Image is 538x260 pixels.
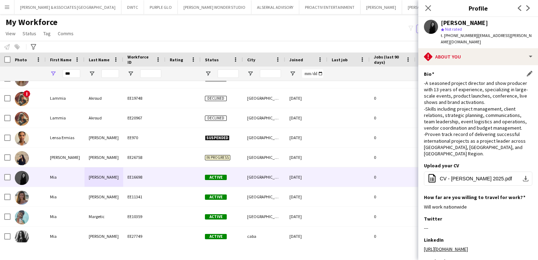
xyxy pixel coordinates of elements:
div: EE10359 [123,207,165,226]
div: Will work nationwide [424,204,532,210]
div: Margetic [85,207,123,226]
div: [GEOGRAPHIC_DATA] [243,128,285,147]
div: Mia [46,207,85,226]
input: City Filter Input [260,69,281,78]
button: DWTC [121,0,144,14]
span: My Workforce [6,17,57,27]
div: --- [424,225,532,231]
span: Active [205,214,227,219]
a: Comms [55,29,76,38]
span: Joined [289,57,303,62]
button: Open Filter Menu [127,70,134,77]
span: Declined [205,116,227,121]
div: EE26758 [123,148,165,167]
div: -A seasoned project director and show producer with 13 years of experience, specializing in large... [424,80,532,157]
span: ! [23,90,30,97]
div: Mia [46,227,85,246]
button: [PERSON_NAME] [402,0,444,14]
input: Status Filter Input [218,69,239,78]
div: EE970 [123,128,165,147]
div: [DATE] [285,187,327,206]
a: View [3,29,18,38]
img: Mia Margetic [15,210,29,224]
div: Akroud [85,108,123,128]
div: [GEOGRAPHIC_DATA] [243,187,285,206]
div: 0 [370,187,415,206]
div: Lensa Ermias [46,128,85,147]
h3: How far are you willing to travel for work? [424,194,525,200]
div: EE20967 [123,108,165,128]
div: [DATE] [285,128,327,147]
div: 0 [370,167,415,187]
img: Mia PV Barraza [15,230,29,244]
div: 0 [370,108,415,128]
div: [DATE] [285,88,327,108]
input: Last Name Filter Input [101,69,119,78]
span: t. [PHONE_NUMBER] [441,33,477,38]
div: [GEOGRAPHIC_DATA] [243,148,285,167]
div: caba [243,227,285,246]
span: Last job [332,57,348,62]
span: Not rated [445,26,462,32]
button: Open Filter Menu [89,70,95,77]
span: Tag [43,30,51,37]
span: Comms [58,30,74,37]
div: [GEOGRAPHIC_DATA] [243,207,285,226]
img: Mia Catherine Magana [15,151,29,165]
div: About you [418,48,538,65]
h3: Upload your CV [424,162,459,169]
button: Everyone5,799 [416,25,451,33]
div: [DATE] [285,207,327,226]
div: 0 [370,148,415,167]
img: Mia Chang [15,171,29,185]
div: EE16698 [123,167,165,187]
button: [PERSON_NAME] [361,0,402,14]
div: 0 [370,88,415,108]
div: Mia [46,167,85,187]
div: [PERSON_NAME] [85,227,123,246]
div: EE27749 [123,227,165,246]
img: Lammia Akroud [15,92,29,106]
h3: Bio [424,71,434,77]
div: [GEOGRAPHIC_DATA] [243,108,285,128]
div: [PERSON_NAME] [85,148,123,167]
button: [PERSON_NAME] & ASSOCIATES [GEOGRAPHIC_DATA] [14,0,121,14]
span: View [6,30,15,37]
input: First Name Filter Input [63,69,80,78]
div: 0 [370,207,415,226]
h3: Twitter [424,216,442,222]
img: Mia Harvey [15,191,29,205]
span: Suspended [205,135,230,141]
div: [PERSON_NAME] [85,167,123,187]
div: Akroud [85,88,123,108]
span: Workforce ID [127,54,153,65]
div: Lammia [46,108,85,128]
span: Declined [205,96,227,101]
img: Lammia Akroud [15,112,29,126]
div: [PERSON_NAME] [441,20,488,26]
img: Lensa Ermias Birru [15,131,29,146]
div: [DATE] [285,167,327,187]
div: [DATE] [285,108,327,128]
span: In progress [205,155,230,160]
div: [PERSON_NAME] [85,128,123,147]
div: [PERSON_NAME] [46,148,85,167]
span: | [EMAIL_ADDRESS][PERSON_NAME][DOMAIN_NAME] [441,33,532,44]
span: Jobs (last 90 days) [374,54,403,65]
button: [PERSON_NAME] WONDER STUDIO [178,0,251,14]
a: Tag [40,29,54,38]
span: Active [205,175,227,180]
div: 0 [370,227,415,246]
button: CV - [PERSON_NAME] 2025.pdf [424,172,532,186]
div: [GEOGRAPHIC_DATA] [243,167,285,187]
span: Last Name [89,57,110,62]
div: [DATE] [285,148,327,167]
span: Active [205,234,227,239]
div: 0 [370,128,415,147]
button: Open Filter Menu [50,70,56,77]
input: Workforce ID Filter Input [140,69,161,78]
div: EE11341 [123,187,165,206]
h3: LinkedIn [424,237,444,243]
div: [DATE] [285,227,327,246]
button: Open Filter Menu [205,70,211,77]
